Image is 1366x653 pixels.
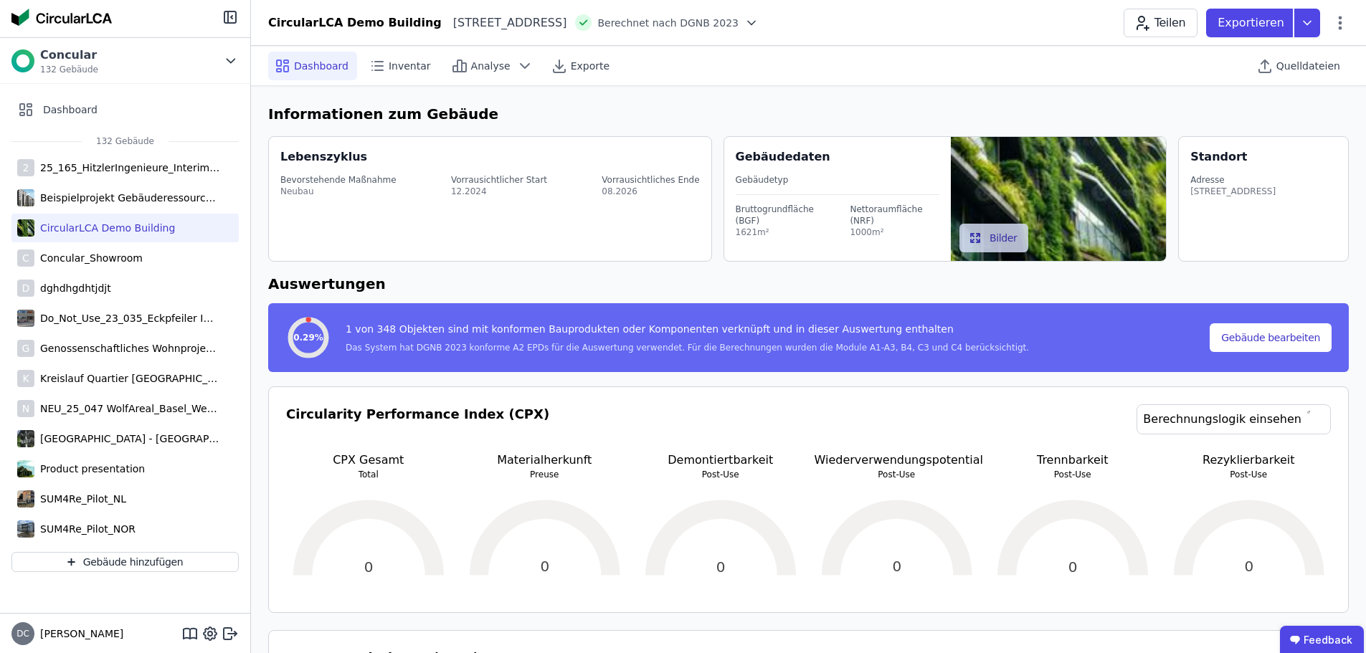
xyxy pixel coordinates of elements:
div: 08.2026 [602,186,699,197]
div: SUM4Re_Pilot_NL [34,492,126,506]
h6: Auswertungen [268,273,1349,295]
div: SUM4Re_Pilot_NOR [34,522,136,536]
img: SUM4Re_Pilot_NL [17,487,34,510]
p: CPX Gesamt [286,452,451,469]
div: Genossenschaftliches Wohnprojekt "Glocke" [34,341,221,356]
div: 1 von 348 Objekten sind mit konformen Bauprodukten oder Komponenten verknüpft und in dieser Auswe... [346,322,1029,342]
button: Teilen [1124,9,1197,37]
h6: Informationen zum Gebäude [268,103,1349,125]
p: Post-Use [1167,469,1332,480]
span: Berechnet nach DGNB 2023 [597,16,739,30]
img: CircularLCA Demo Building [17,216,34,239]
span: [PERSON_NAME] [34,626,123,641]
span: Analyse [471,59,511,73]
div: Gebäudetyp [736,174,939,186]
div: Lebenszyklus [280,148,367,166]
img: Concular [11,49,34,72]
div: [STREET_ADDRESS] [442,14,567,32]
img: Beispielprojekt Gebäuderessourcenpass [17,186,34,209]
div: Concular [40,47,98,64]
p: Wiederverwendungspotential [815,452,980,469]
span: 132 Gebäude [40,64,98,75]
span: 132 Gebäude [82,135,169,147]
p: Exportieren [1218,14,1287,32]
div: C [17,249,34,267]
div: 1000m² [850,227,939,238]
p: Total [286,469,451,480]
div: CircularLCA Demo Building [268,14,442,32]
img: SUM4Re_Pilot_NOR [17,518,34,540]
div: Vorrausichtliches Ende [602,174,699,186]
button: Bilder [959,224,1029,252]
div: CircularLCA Demo Building [34,221,175,235]
div: 1621m² [736,227,830,238]
div: Vorrausichtlicher Start [451,174,547,186]
span: DC [16,629,29,638]
span: Inventar [389,59,431,73]
p: Post-Use [815,469,980,480]
div: 2 [17,159,34,176]
img: Product presentation [17,457,34,480]
div: D [17,280,34,297]
div: dghdhgdhtjdjt [34,281,111,295]
div: NEU_25_047 WolfAreal_Basel_Wettbewerb [34,401,221,416]
p: Demontiertbarkeit [638,452,803,469]
p: Preuse [463,469,627,480]
a: Berechnungslogik einsehen [1137,404,1331,434]
div: Neubau [280,186,397,197]
p: Trennbarkeit [990,452,1155,469]
div: [GEOGRAPHIC_DATA] - [GEOGRAPHIC_DATA] [34,432,221,446]
div: 12.2024 [451,186,547,197]
p: Rezyklierbarkeit [1167,452,1332,469]
div: Adresse [1190,174,1276,186]
div: Concular_Showroom [34,251,143,265]
div: Nettoraumfläche (NRF) [850,204,939,227]
span: Quelldateien [1276,59,1340,73]
div: [STREET_ADDRESS] [1190,186,1276,197]
div: 25_165_HitzlerIngenieure_Interimsoper_Stuttgart [34,161,221,175]
div: Gebäudedaten [736,148,951,166]
div: Product presentation [34,462,145,476]
img: Do_Not_Use_23_035_Eckpfeiler Immobilien Gruppe_Kirschgelände_München [17,307,34,330]
p: Post-Use [990,469,1155,480]
button: Gebäude bearbeiten [1210,323,1332,352]
p: Materialherkunft [463,452,627,469]
div: Das System hat DGNB 2023 konforme A2 EPDs für die Auswertung verwendet. Für die Berechnungen wurd... [346,342,1029,353]
img: Parkhaus Pankstraße - Bestand [17,427,34,450]
div: K [17,370,34,387]
span: Exporte [571,59,610,73]
div: Kreislauf Quartier [GEOGRAPHIC_DATA] [34,371,221,386]
div: Do_Not_Use_23_035_Eckpfeiler Immobilien Gruppe_Kirschgelände_München [34,311,221,325]
div: Beispielprojekt Gebäuderessourcenpass [34,191,221,205]
img: Concular [11,9,112,26]
span: Dashboard [43,103,98,117]
button: Gebäude hinzufügen [11,552,239,572]
div: Standort [1190,148,1247,166]
span: Dashboard [294,59,348,73]
h3: Circularity Performance Index (CPX) [286,404,549,452]
div: N [17,400,34,417]
div: Bruttogrundfläche (BGF) [736,204,830,227]
p: Post-Use [638,469,803,480]
div: Bevorstehende Maßnahme [280,174,397,186]
div: G [17,340,34,357]
span: 0.29% [293,332,323,343]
